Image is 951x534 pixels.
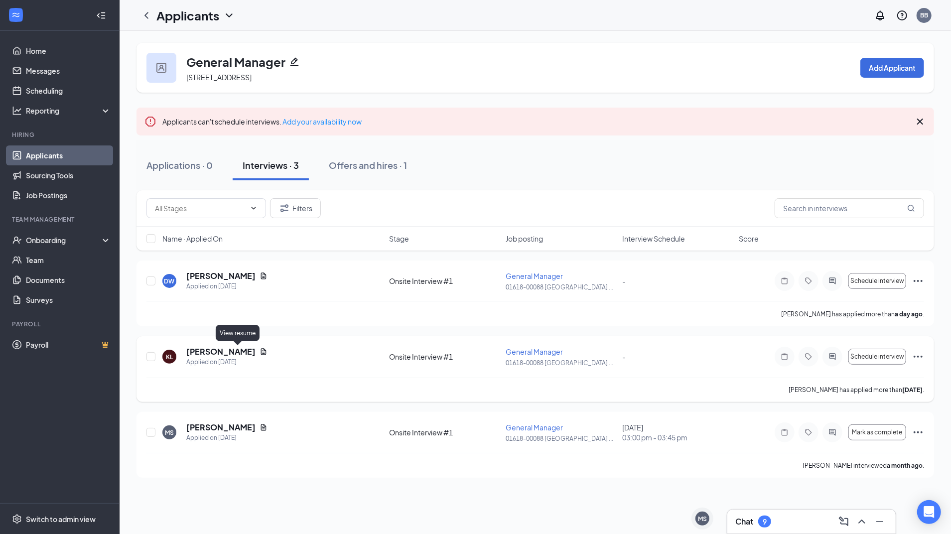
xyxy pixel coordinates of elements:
[803,428,815,436] svg: Tag
[779,353,791,361] svg: Note
[12,106,22,116] svg: Analysis
[803,277,815,285] svg: Tag
[26,61,111,81] a: Messages
[622,432,733,442] span: 03:00 pm - 03:45 pm
[26,81,111,101] a: Scheduling
[390,276,500,286] div: Onsite Interview #1
[902,386,923,394] b: [DATE]
[12,514,22,524] svg: Settings
[698,515,707,523] div: MS
[920,11,928,19] div: BB
[895,310,923,318] b: a day ago
[789,386,924,394] p: [PERSON_NAME] has applied more than .
[887,462,923,469] b: a month ago
[826,277,838,285] svg: ActiveChat
[26,235,103,245] div: Onboarding
[165,428,174,437] div: MS
[12,235,22,245] svg: UserCheck
[856,516,868,528] svg: ChevronUp
[872,514,888,530] button: Minimize
[26,514,96,524] div: Switch to admin view
[26,106,112,116] div: Reporting
[848,424,906,440] button: Mark as complete
[12,131,109,139] div: Hiring
[850,353,904,360] span: Schedule interview
[26,41,111,61] a: Home
[622,276,626,285] span: -
[96,10,106,20] svg: Collapse
[390,352,500,362] div: Onsite Interview #1
[186,346,256,357] h5: [PERSON_NAME]
[260,272,268,280] svg: Document
[186,433,268,443] div: Applied on [DATE]
[156,7,219,24] h1: Applicants
[506,423,563,432] span: General Manager
[26,335,111,355] a: PayrollCrown
[506,271,563,280] span: General Manager
[11,10,21,20] svg: WorkstreamLogo
[162,117,362,126] span: Applicants can't schedule interviews.
[779,277,791,285] svg: Note
[186,53,285,70] h3: General Manager
[506,434,616,443] p: 01618-00088 [GEOGRAPHIC_DATA] ...
[506,347,563,356] span: General Manager
[907,204,915,212] svg: MagnifyingGlass
[155,203,246,214] input: All Stages
[838,516,850,528] svg: ComposeMessage
[146,159,213,171] div: Applications · 0
[26,165,111,185] a: Sourcing Tools
[622,234,685,244] span: Interview Schedule
[912,351,924,363] svg: Ellipses
[26,185,111,205] a: Job Postings
[874,516,886,528] svg: Minimize
[850,277,904,284] span: Schedule interview
[735,516,753,527] h3: Chat
[186,422,256,433] h5: [PERSON_NAME]
[166,353,173,361] div: KL
[162,234,223,244] span: Name · Applied On
[186,270,256,281] h5: [PERSON_NAME]
[186,73,252,82] span: [STREET_ADDRESS]
[223,9,235,21] svg: ChevronDown
[260,423,268,431] svg: Document
[854,514,870,530] button: ChevronUp
[912,426,924,438] svg: Ellipses
[26,250,111,270] a: Team
[622,352,626,361] span: -
[860,58,924,78] button: Add Applicant
[250,204,258,212] svg: ChevronDown
[781,310,924,318] p: [PERSON_NAME] has applied more than .
[243,159,299,171] div: Interviews · 3
[390,234,409,244] span: Stage
[874,9,886,21] svg: Notifications
[260,348,268,356] svg: Document
[26,270,111,290] a: Documents
[186,357,268,367] div: Applied on [DATE]
[826,353,838,361] svg: ActiveChat
[216,325,260,341] div: View resume
[803,461,924,470] p: [PERSON_NAME] interviewed .
[803,353,815,361] svg: Tag
[282,117,362,126] a: Add your availability now
[836,514,852,530] button: ComposeMessage
[826,428,838,436] svg: ActiveChat
[506,234,543,244] span: Job posting
[763,518,767,526] div: 9
[140,9,152,21] svg: ChevronLeft
[156,63,166,73] img: user icon
[506,359,616,367] p: 01618-00088 [GEOGRAPHIC_DATA] ...
[329,159,407,171] div: Offers and hires · 1
[12,215,109,224] div: Team Management
[270,198,321,218] button: Filter Filters
[914,116,926,128] svg: Cross
[917,500,941,524] div: Open Intercom Messenger
[26,290,111,310] a: Surveys
[852,429,903,436] span: Mark as complete
[26,145,111,165] a: Applicants
[278,202,290,214] svg: Filter
[390,427,500,437] div: Onsite Interview #1
[896,9,908,21] svg: QuestionInfo
[144,116,156,128] svg: Error
[289,57,299,67] svg: Pencil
